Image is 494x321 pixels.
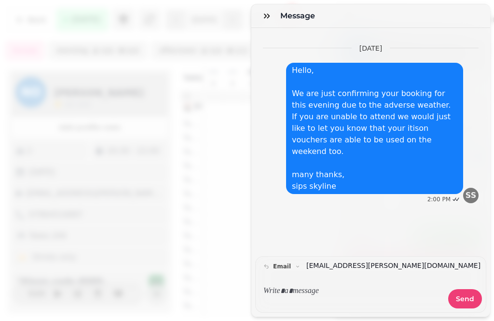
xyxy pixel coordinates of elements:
[292,181,457,192] p: sips skyline
[427,195,452,203] div: 2:00 PM
[456,295,474,302] span: Send
[448,289,482,308] button: Send
[292,65,457,76] p: Hello,
[306,261,480,271] a: [EMAIL_ADDRESS][PERSON_NAME][DOMAIN_NAME]
[466,192,476,199] span: SS
[359,43,382,53] p: [DATE]
[280,10,319,22] h3: Message
[292,88,457,157] p: We are just confirming your booking for this evening due to the adverse weather. If you are unabl...
[260,261,304,272] button: email
[292,169,457,181] p: many thanks,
